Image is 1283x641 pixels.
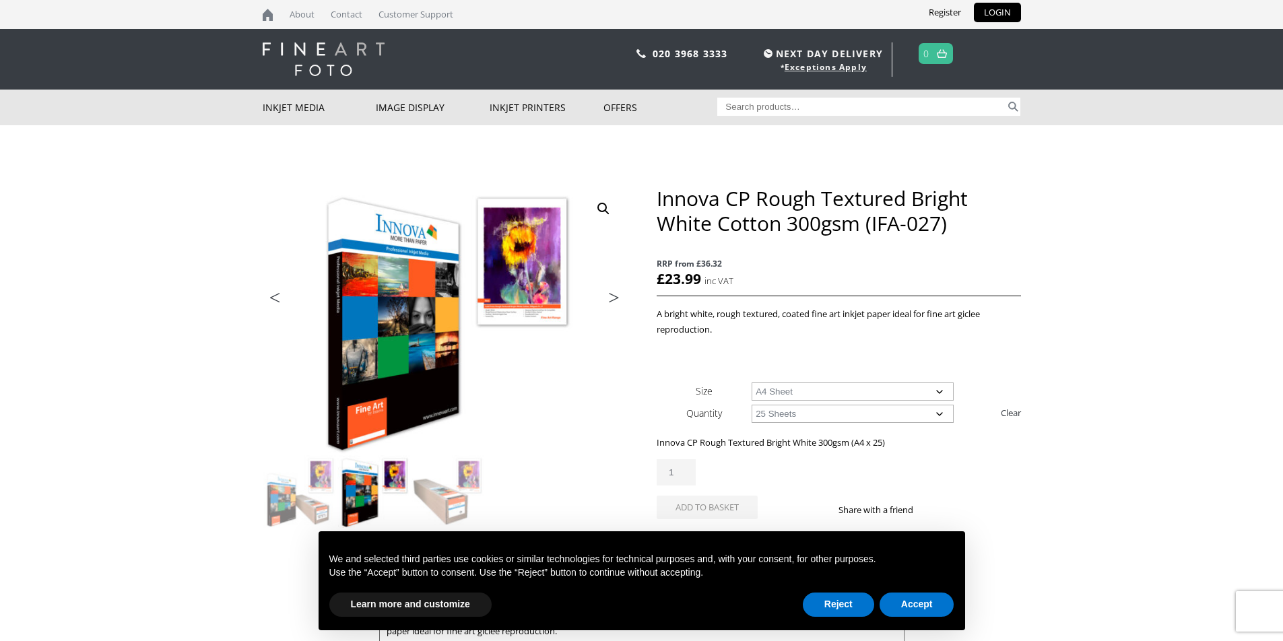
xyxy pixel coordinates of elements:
a: View full-screen image gallery [591,197,616,221]
img: twitter sharing button [946,504,956,515]
p: A bright white, rough textured, coated fine art inkjet paper ideal for fine art giclee reproduction. [657,306,1020,337]
p: Use the “Accept” button to consent. Use the “Reject” button to continue without accepting. [329,566,954,580]
button: Add to basket [657,496,758,519]
span: £ [657,269,665,288]
img: email sharing button [962,504,973,515]
label: Size [696,384,713,397]
label: Quantity [686,407,722,419]
a: Clear options [1001,402,1021,424]
img: Innova CP Rough Textured Bright White Cotton 300gsm (IFA-027) - Image 3 [412,455,484,528]
bdi: 23.99 [657,269,701,288]
p: Share with a friend [838,502,929,518]
button: Search [1006,98,1021,116]
img: Innova CP Rough Textured Bright White Cotton 300gsm (IFA-027) - Image 2 [337,455,410,528]
img: Innova CP Rough Textured Bright White Cotton 300gsm (IFA-027) [263,455,336,528]
img: phone.svg [636,49,646,58]
a: 0 [923,44,929,63]
h1: Innova CP Rough Textured Bright White Cotton 300gsm (IFA-027) [657,186,1020,236]
img: facebook sharing button [929,504,940,515]
a: 020 3968 3333 [653,47,728,60]
button: Learn more and customize [329,593,492,617]
img: logo-white.svg [263,42,385,76]
input: Search products… [717,98,1006,116]
a: Exceptions Apply [785,61,867,73]
span: NEXT DAY DELIVERY [760,46,883,61]
a: Register [919,3,971,22]
a: Inkjet Media [263,90,376,125]
img: basket.svg [937,49,947,58]
p: Innova CP Rough Textured Bright White 300gsm (A4 x 25) [657,435,1020,450]
p: We and selected third parties use cookies or similar technologies for technical purposes and, wit... [329,553,954,566]
span: RRP from £36.32 [657,256,1020,271]
button: Accept [880,593,954,617]
img: time.svg [764,49,772,58]
a: Inkjet Printers [490,90,603,125]
a: Image Display [376,90,490,125]
a: Offers [603,90,717,125]
a: LOGIN [974,3,1021,22]
input: Product quantity [657,459,696,485]
button: Reject [803,593,874,617]
div: Notice [308,520,976,641]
